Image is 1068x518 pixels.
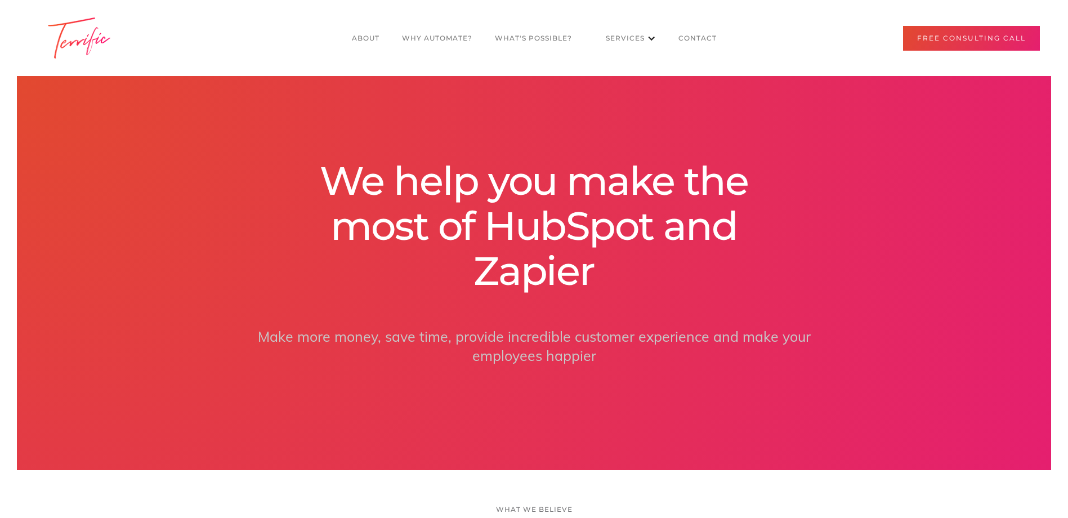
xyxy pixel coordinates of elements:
[278,504,791,515] div: What we believe
[341,28,391,49] a: About
[28,17,129,59] img: Terrific Logo
[274,158,794,293] div: We help you make the most of HubSpot and Zapier
[583,16,667,60] div: Services
[245,327,823,365] div: Make more money, save time, provide incredible customer experience and make your employees happier
[484,28,583,49] a: What's POssible?
[595,28,645,49] a: Services
[391,28,484,49] a: Why Automate?
[903,26,1040,51] a: Free Consulting Call
[667,28,728,49] a: CONTACT
[917,33,1026,44] div: Free Consulting Call
[28,17,129,59] a: home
